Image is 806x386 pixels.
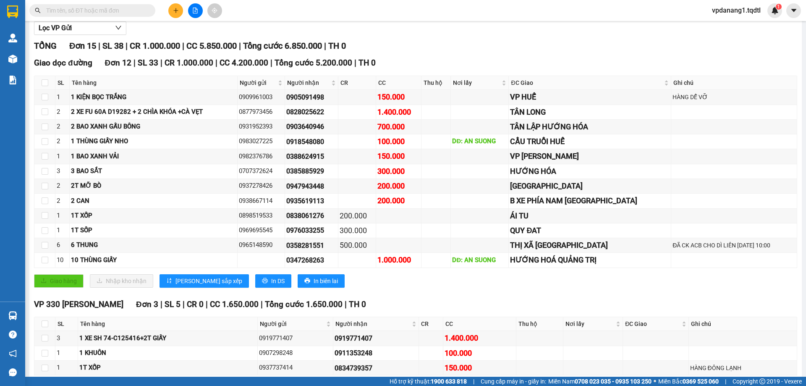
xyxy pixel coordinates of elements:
[340,225,374,236] div: 300.000
[298,274,345,288] button: printerIn biên lai
[160,58,162,68] span: |
[377,165,420,177] div: 300.000
[377,121,420,133] div: 700.000
[335,363,417,373] div: 0834739357
[376,76,422,90] th: CC
[71,107,236,117] div: 2 XE FU 60A D19282 + 2 CHÌA KHÓA +CÀ VẸT
[335,333,417,344] div: 0919771407
[57,211,68,221] div: 1
[239,137,283,147] div: 0983027225
[105,58,132,68] span: Đơn 12
[255,274,291,288] button: printerIn DS
[452,137,507,147] div: DĐ: AN SUONG
[314,276,338,286] span: In biên lai
[102,41,123,51] span: SL 38
[57,240,68,250] div: 6
[262,278,268,284] span: printer
[445,347,515,359] div: 100.000
[39,23,72,33] span: Lọc VP Gửi
[390,377,467,386] span: Hỗ trợ kỹ thuật:
[690,363,796,373] div: HÀNG ĐÔNG LẠNH
[260,319,324,328] span: Người gửi
[725,377,726,386] span: |
[34,58,92,68] span: Giao dọc đường
[673,241,796,250] div: ĐÃ CK ACB CHO DÌ LIÊN [DATE] 10:00
[71,92,236,102] div: 1 KIỆN BỌC TRẮNG
[239,122,283,132] div: 0931952393
[287,78,330,87] span: Người nhận
[57,137,68,147] div: 2
[286,181,337,192] div: 0947943448
[510,150,670,162] div: VP [PERSON_NAME]
[212,8,217,13] span: aim
[71,166,236,176] div: 3 BAO SẮT
[286,196,337,206] div: 0935619113
[354,58,356,68] span: |
[71,181,236,191] div: 2T MỠ BÒ
[689,317,797,331] th: Ghi chú
[130,41,180,51] span: CR 1.000.000
[240,78,276,87] span: Người gửi
[259,333,332,344] div: 0919771407
[8,76,17,84] img: solution-icon
[90,274,153,288] button: downloadNhập kho nhận
[453,78,500,87] span: Nơi lấy
[9,368,17,376] span: message
[57,166,68,176] div: 3
[683,378,719,385] strong: 0369 525 060
[265,299,343,309] span: Tổng cước 1.650.000
[377,136,420,147] div: 100.000
[345,299,347,309] span: |
[377,150,420,162] div: 150.000
[136,299,158,309] span: Đơn 3
[166,278,172,284] span: sort-ascending
[324,41,326,51] span: |
[776,4,782,10] sup: 1
[9,349,17,357] span: notification
[239,226,283,236] div: 0969695545
[286,92,337,102] div: 0905091498
[790,7,798,14] span: caret-down
[510,106,670,118] div: TÂN LONG
[243,41,322,51] span: Tổng cước 6.850.000
[57,152,68,162] div: 1
[658,377,719,386] span: Miền Bắc
[215,58,217,68] span: |
[70,76,238,90] th: Tên hàng
[759,378,765,384] span: copyright
[286,107,337,117] div: 0828025622
[445,362,515,374] div: 150.000
[35,8,41,13] span: search
[510,180,670,192] div: [GEOGRAPHIC_DATA]
[133,58,136,68] span: |
[192,8,198,13] span: file-add
[187,299,204,309] span: CR 0
[71,196,236,206] div: 2 CAN
[673,92,796,102] div: HÀNG DỄ VỠ
[57,255,68,265] div: 10
[349,299,366,309] span: TH 0
[452,255,507,265] div: DĐ: AN SUONG
[239,92,283,102] div: 0909961003
[443,317,516,331] th: CC
[286,210,337,221] div: 0838061276
[705,5,767,16] span: vpdanang1.tqdtl
[160,299,162,309] span: |
[359,58,376,68] span: TH 0
[286,121,337,132] div: 0903640946
[239,41,241,51] span: |
[8,311,17,320] img: warehouse-icon
[654,380,656,383] span: ⚪️
[186,41,237,51] span: CC 5.850.000
[419,317,443,331] th: CR
[57,363,76,373] div: 1
[510,210,670,222] div: ÁI TU
[46,6,145,15] input: Tìm tên, số ĐT hoặc mã đơn
[34,41,57,51] span: TỔNG
[261,299,263,309] span: |
[421,76,451,90] th: Thu hộ
[286,166,337,176] div: 0385885929
[160,274,249,288] button: sort-ascending[PERSON_NAME] sắp xếp
[671,76,797,90] th: Ghi chú
[79,348,256,358] div: 1 KHUÔN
